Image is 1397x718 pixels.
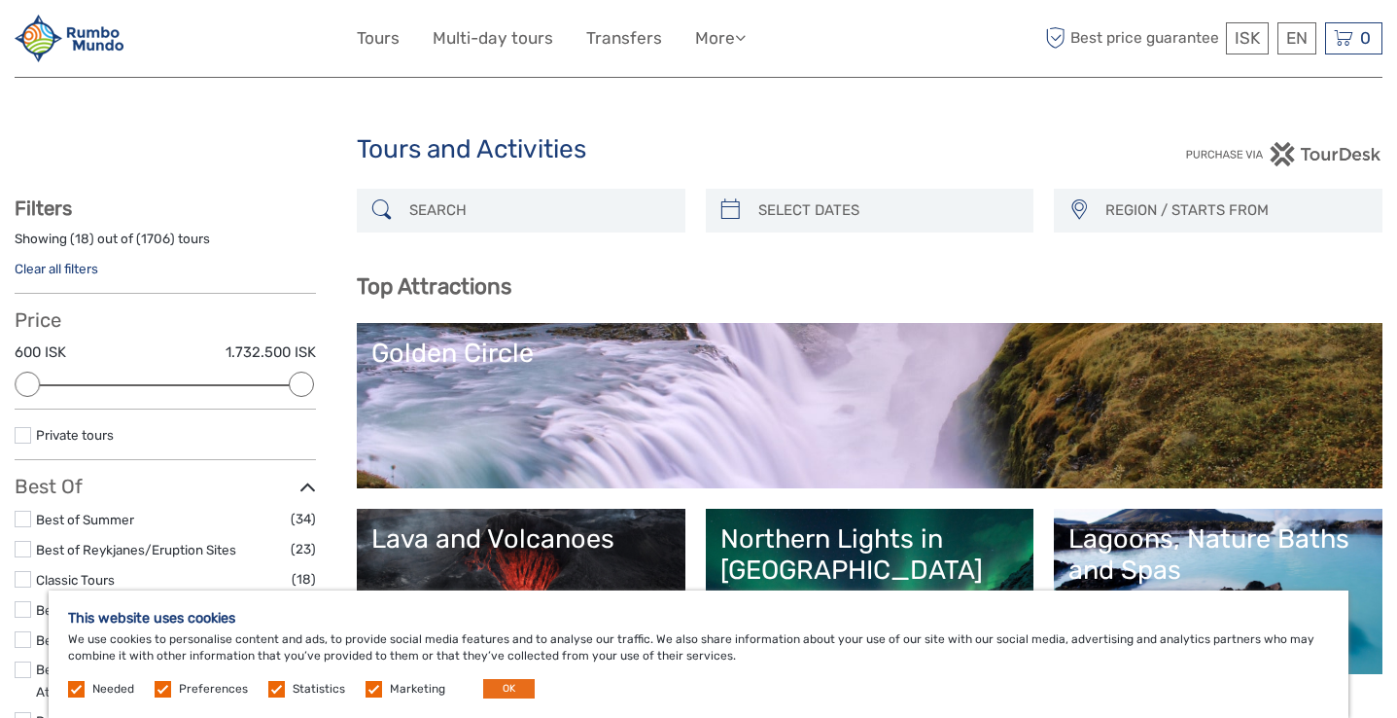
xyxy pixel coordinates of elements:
span: ISK [1235,28,1260,48]
div: EN [1277,22,1316,54]
a: Private tours [36,427,114,443]
a: Lava and Volcanoes [371,523,671,660]
a: More [695,24,746,53]
a: Multi-day tours [433,24,553,53]
a: Classic Tours [36,572,115,588]
label: 18 [75,230,89,248]
a: Tours [357,24,400,53]
h1: Tours and Activities [357,134,1041,165]
h3: Best Of [15,475,316,498]
div: Golden Circle [371,338,1368,369]
a: Best for Self Drive [36,602,145,618]
h3: Price [15,308,316,332]
label: 1706 [141,230,170,248]
a: Transfers [586,24,662,53]
label: 1.732.500 ISK [226,342,316,363]
label: Marketing [390,681,445,698]
div: We use cookies to personalise content and ads, to provide social media features and to analyse ou... [49,591,1348,718]
button: OK [483,679,535,699]
div: Lagoons, Nature Baths and Spas [1068,523,1368,587]
a: Best of [GEOGRAPHIC_DATA] - Attractions & Museums [36,662,225,700]
label: Statistics [293,681,345,698]
strong: Filters [15,197,72,220]
a: Best of Summer [36,512,134,527]
span: Best price guarantee [1040,22,1221,54]
label: Needed [92,681,134,698]
a: Clear all filters [15,261,98,276]
h5: This website uses cookies [68,610,1329,627]
div: Lava and Volcanoes [371,523,671,555]
span: (18) [292,568,316,591]
img: PurchaseViaTourDesk.png [1185,142,1382,166]
input: SEARCH [402,194,676,228]
label: Preferences [179,681,248,698]
a: Best of Reykjanes/Eruption Sites [36,542,236,557]
b: Top Attractions [357,273,511,300]
div: Northern Lights in [GEOGRAPHIC_DATA] [720,523,1020,587]
span: (34) [291,508,316,530]
input: SELECT DATES [751,194,1025,228]
a: Northern Lights in [GEOGRAPHIC_DATA] [720,523,1020,660]
span: (23) [291,538,316,560]
div: Showing ( ) out of ( ) tours [15,230,316,260]
label: 600 ISK [15,342,66,363]
img: 1892-3cdabdab-562f-44e9-842e-737c4ae7dc0a_logo_small.jpg [15,15,123,62]
span: 0 [1357,28,1374,48]
a: Lagoons, Nature Baths and Spas [1068,523,1368,660]
a: Golden Circle [371,338,1368,474]
button: REGION / STARTS FROM [1097,195,1373,227]
a: Best of Winter [36,632,122,648]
